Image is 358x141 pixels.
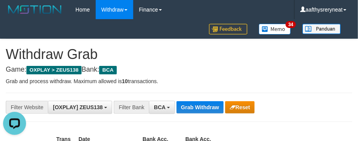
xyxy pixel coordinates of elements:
button: Reset [225,101,255,113]
button: Open LiveChat chat widget [3,3,26,26]
h1: Withdraw Grab [6,47,352,62]
a: 34 [253,19,297,39]
div: Filter Bank [114,101,149,114]
span: OXPLAY > ZEUS138 [26,66,82,74]
img: Feedback.jpg [209,24,247,34]
img: Button%20Memo.svg [259,24,291,34]
button: BCA [149,101,175,114]
h4: Game: Bank: [6,66,352,74]
img: panduan.png [302,24,341,34]
span: BCA [154,104,165,110]
span: [OXPLAY] ZEUS138 [53,104,103,110]
img: MOTION_logo.png [6,4,64,15]
div: Filter Website [6,101,48,114]
p: Grab and process withdraw. Maximum allowed is transactions. [6,77,352,85]
button: [OXPLAY] ZEUS138 [48,101,112,114]
span: 34 [286,21,296,28]
button: Grab Withdraw [177,101,224,113]
span: BCA [99,66,116,74]
strong: 10 [122,78,128,84]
